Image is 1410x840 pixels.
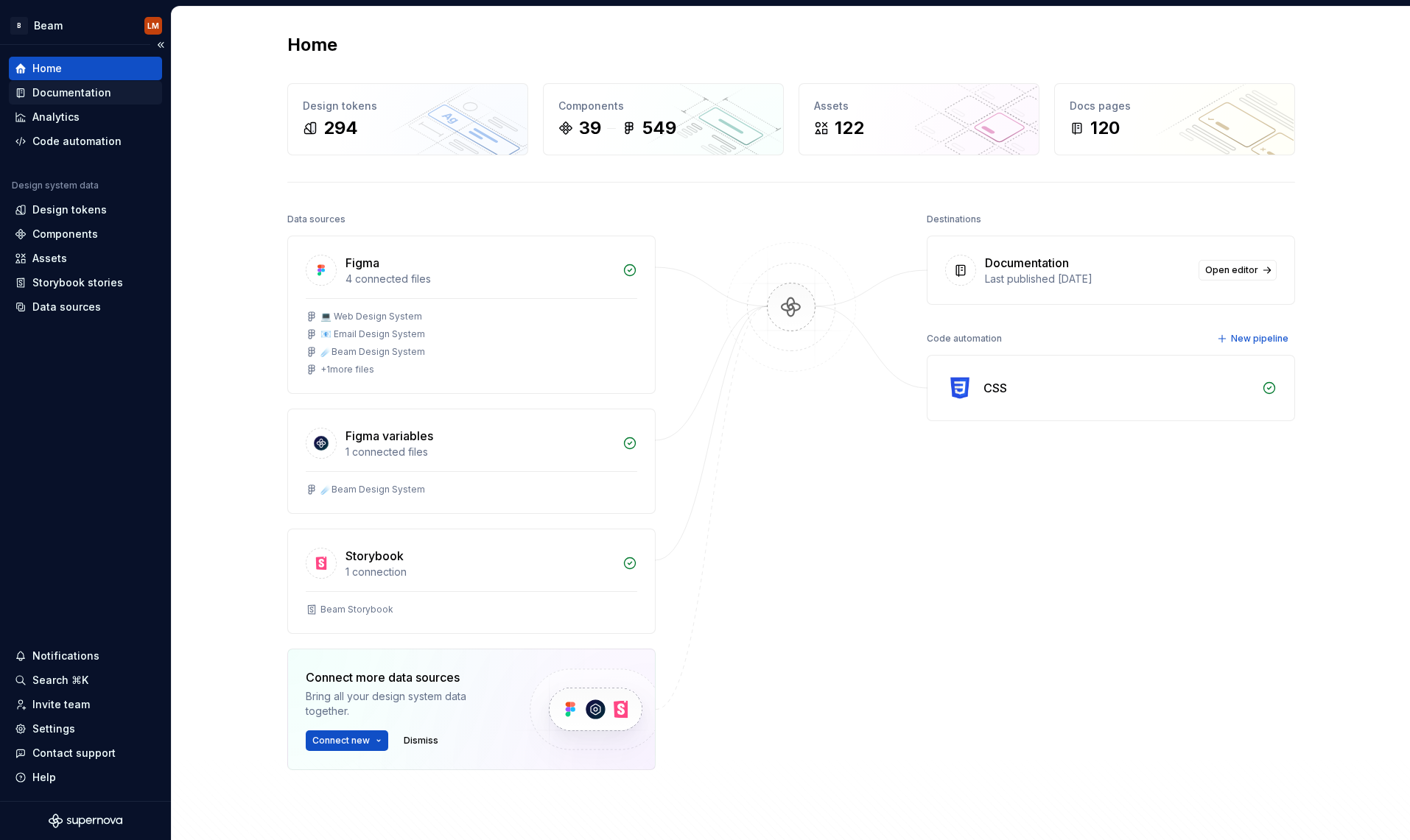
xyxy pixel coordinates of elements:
button: BBeamLM [3,10,168,41]
div: Storybook [346,547,404,565]
div: Code automation [927,328,1002,349]
div: Destinations [927,209,981,230]
div: 549 [642,116,676,140]
a: Analytics [9,105,162,129]
div: Figma [346,254,379,272]
button: Connect new [306,730,388,751]
button: Contact support [9,741,162,765]
a: Open editor [1199,260,1277,280]
a: Components39549 [543,83,784,155]
div: 39 [579,116,601,140]
div: Documentation [32,85,111,100]
svg: Supernova Logo [49,813,122,828]
div: Last published [DATE] [985,272,1190,286]
button: Notifications [9,644,162,668]
div: Bring all your design system data together. [306,689,505,719]
div: Settings [32,721,75,736]
div: Search ⌘K [32,673,88,688]
div: Design system data [12,180,99,191]
div: Invite team [32,697,90,712]
span: Open editor [1205,264,1258,276]
div: 💻 Web Design System [320,311,422,322]
div: Beam Storybook [320,604,393,615]
div: Design tokens [303,99,513,113]
button: Collapse sidebar [150,35,171,55]
div: Connect more data sources [306,668,505,686]
div: Beam [34,18,63,33]
button: New pipeline [1213,328,1295,349]
div: Data sources [32,300,101,314]
a: Design tokens [9,198,162,222]
span: Connect new [312,735,370,747]
a: Docs pages120 [1054,83,1295,155]
a: Storybook1 connectionBeam Storybook [287,529,656,634]
div: Storybook stories [32,275,123,290]
div: LM [147,20,159,32]
div: Help [32,770,56,785]
a: Figma variables1 connected files☄️Beam Design System [287,409,656,514]
a: Storybook stories [9,271,162,294]
div: + 1 more files [320,364,374,375]
a: Settings [9,717,162,741]
h2: Home [287,33,337,57]
div: Design tokens [32,202,107,217]
button: Search ⌘K [9,668,162,692]
div: Components [558,99,768,113]
div: Components [32,227,98,241]
div: Figma variables [346,427,433,445]
a: Home [9,57,162,80]
div: Analytics [32,110,80,124]
div: B [10,17,28,35]
a: Assets [9,247,162,270]
div: Docs pages [1070,99,1280,113]
a: Assets122 [799,83,1039,155]
div: 1 connected files [346,445,614,459]
div: Home [32,61,62,76]
span: Dismiss [404,735,438,747]
div: ☄️Beam Design System [320,484,425,495]
div: Contact support [32,746,116,760]
a: Components [9,222,162,246]
a: Code automation [9,130,162,153]
div: Assets [32,251,67,266]
div: 120 [1090,116,1120,140]
div: CSS [983,379,1007,397]
div: 4 connected files [346,272,614,286]
button: Help [9,766,162,789]
button: Dismiss [397,730,445,751]
a: Design tokens294 [287,83,528,155]
div: Assets [814,99,1024,113]
div: 122 [835,116,864,140]
div: Data sources [287,209,346,230]
div: Code automation [32,134,122,149]
div: 📧 Email Design System [320,328,425,340]
div: 1 connection [346,565,614,579]
a: Figma4 connected files💻 Web Design System📧 Email Design System☄️Beam Design System+1more files [287,236,656,394]
div: Notifications [32,649,99,663]
div: 294 [323,116,358,140]
a: Documentation [9,81,162,105]
a: Data sources [9,295,162,319]
a: Invite team [9,693,162,716]
div: ☄️Beam Design System [320,346,425,358]
div: Documentation [985,254,1069,272]
span: New pipeline [1231,333,1288,345]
